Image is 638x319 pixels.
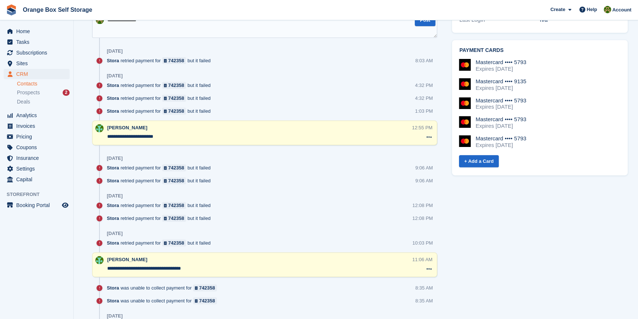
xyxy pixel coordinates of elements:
div: [DATE] [107,231,123,236]
div: Expires [DATE] [476,123,526,129]
span: Prospects [17,89,40,96]
span: Stora [107,202,119,209]
div: [DATE] [107,313,123,319]
div: 742358 [199,297,215,304]
div: 9:06 AM [415,177,433,184]
div: 742358 [168,108,184,115]
a: menu [4,110,70,120]
a: menu [4,26,70,36]
span: Stora [107,284,119,291]
a: menu [4,121,70,131]
div: 9:06 AM [415,164,433,171]
div: 742358 [168,177,184,184]
div: 10:03 PM [412,239,433,246]
div: [DATE] [107,155,123,161]
span: Analytics [16,110,60,120]
span: Stora [107,82,119,89]
h2: Payment cards [459,48,620,53]
div: Mastercard •••• 5793 [476,116,526,123]
img: SARAH T [96,16,104,24]
a: menu [4,164,70,174]
div: retried payment for but it failed [107,164,214,171]
span: Deals [17,98,30,105]
a: menu [4,58,70,69]
a: 742358 [162,82,186,89]
div: Expires [DATE] [476,66,526,72]
a: 742358 [162,177,186,184]
div: Expires [DATE] [476,104,526,110]
div: 742358 [168,82,184,89]
img: SARAH T [604,6,611,13]
a: menu [4,48,70,58]
img: stora-icon-8386f47178a22dfd0bd8f6a31ec36ba5ce8667c1dd55bd0f319d3a0aa187defe.svg [6,4,17,15]
img: Mastercard Logo [459,116,471,128]
div: [DATE] [107,73,123,79]
div: retried payment for but it failed [107,239,214,246]
span: Stora [107,164,119,171]
a: 742358 [162,108,186,115]
a: 742358 [162,95,186,102]
div: 742358 [199,284,215,291]
a: menu [4,132,70,142]
div: Mastercard •••• 5793 [476,97,526,104]
a: 742358 [162,202,186,209]
span: Settings [16,164,60,174]
span: Subscriptions [16,48,60,58]
span: [PERSON_NAME] [107,125,147,130]
div: 4:32 PM [415,95,433,102]
div: 4:32 PM [415,82,433,89]
div: Last Login [459,16,540,24]
span: Stora [107,239,119,246]
div: 12:08 PM [412,215,433,222]
a: menu [4,174,70,185]
span: Account [612,6,631,14]
div: retried payment for but it failed [107,95,214,102]
span: CRM [16,69,60,79]
div: was unable to collect payment for [107,284,221,291]
div: retried payment for but it failed [107,82,214,89]
a: Prospects 2 [17,89,70,97]
a: menu [4,153,70,163]
div: 8:35 AM [415,297,433,304]
span: Stora [107,57,119,64]
div: n/a [540,16,621,24]
div: Expires [DATE] [476,85,526,91]
a: 742358 [162,57,186,64]
span: Pricing [16,132,60,142]
div: 8:03 AM [415,57,433,64]
div: Expires [DATE] [476,142,526,148]
div: 2 [63,90,70,96]
div: retried payment for but it failed [107,215,214,222]
div: 742358 [168,239,184,246]
span: Home [16,26,60,36]
a: Preview store [61,201,70,210]
a: 742358 [193,284,217,291]
div: [DATE] [107,193,123,199]
span: Tasks [16,37,60,47]
div: 742358 [168,202,184,209]
button: Post [415,14,435,26]
img: Mastercard Logo [459,78,471,90]
img: Mastercard Logo [459,97,471,109]
img: Binder Bhardwaj [95,124,104,132]
a: 742358 [162,215,186,222]
img: Mastercard Logo [459,59,471,71]
span: Insurance [16,153,60,163]
div: retried payment for but it failed [107,177,214,184]
a: menu [4,142,70,153]
div: Mastercard •••• 5793 [476,135,526,142]
div: retried payment for but it failed [107,202,214,209]
div: retried payment for but it failed [107,108,214,115]
span: [PERSON_NAME] [107,257,147,262]
div: 742358 [168,164,184,171]
span: Sites [16,58,60,69]
a: + Add a Card [459,155,499,167]
div: Mastercard •••• 5793 [476,59,526,66]
div: Mastercard •••• 9135 [476,78,526,85]
div: 12:55 PM [412,124,432,131]
a: menu [4,37,70,47]
div: 12:08 PM [412,202,433,209]
a: Deals [17,98,70,106]
span: Stora [107,108,119,115]
span: Storefront [7,191,73,198]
